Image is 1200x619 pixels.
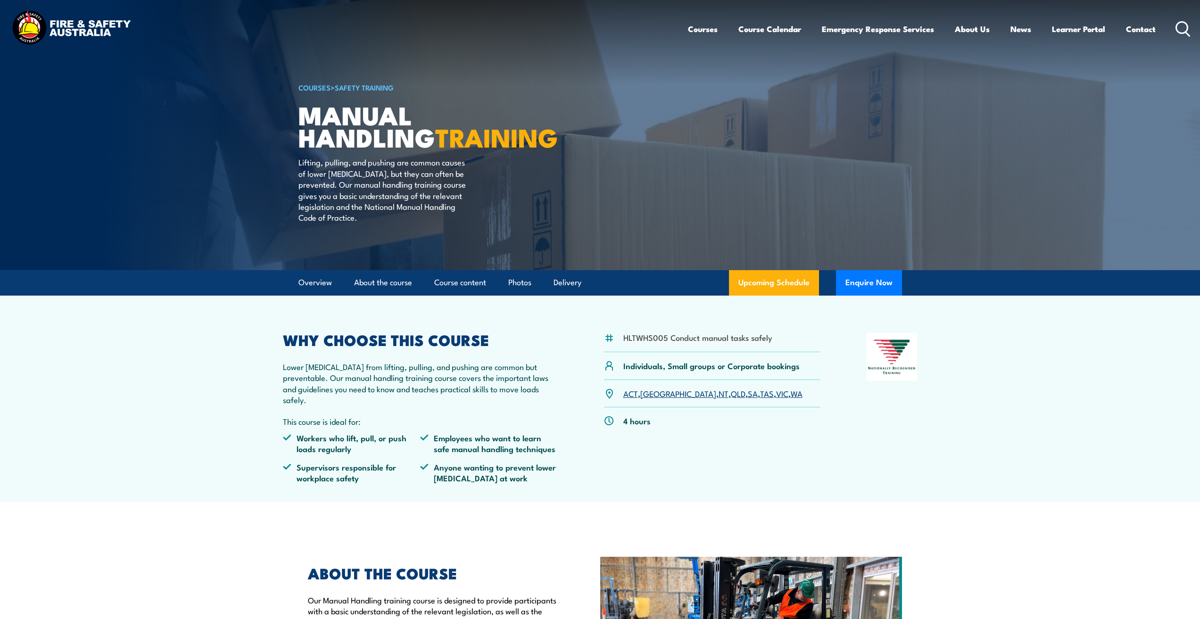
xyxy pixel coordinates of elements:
a: Course content [434,270,486,295]
p: Lower [MEDICAL_DATA] from lifting, pulling, and pushing are common but preventable. Our manual ha... [283,361,558,405]
a: Learner Portal [1052,17,1105,41]
a: Courses [688,17,718,41]
li: Employees who want to learn safe manual handling techniques [420,432,558,454]
li: Supervisors responsible for workplace safety [283,462,421,484]
a: Emergency Response Services [822,17,934,41]
a: QLD [731,388,745,399]
p: This course is ideal for: [283,416,558,427]
h2: WHY CHOOSE THIS COURSE [283,333,558,346]
a: About Us [955,17,990,41]
a: COURSES [298,82,331,92]
h2: ABOUT THE COURSE [308,566,557,579]
a: [GEOGRAPHIC_DATA] [640,388,716,399]
p: Lifting, pulling, and pushing are common causes of lower [MEDICAL_DATA], but they can often be pr... [298,157,471,223]
h6: > [298,82,531,93]
a: Photos [508,270,531,295]
a: News [1010,17,1031,41]
a: Safety Training [335,82,394,92]
a: WA [791,388,803,399]
li: HLTWHS005 Conduct manual tasks safely [623,332,772,343]
a: Course Calendar [738,17,801,41]
a: ACT [623,388,638,399]
p: Individuals, Small groups or Corporate bookings [623,360,800,371]
img: Nationally Recognised Training logo. [867,333,918,381]
a: Overview [298,270,332,295]
a: About the course [354,270,412,295]
strong: TRAINING [435,117,558,156]
a: SA [748,388,758,399]
button: Enquire Now [836,270,902,296]
a: TAS [760,388,774,399]
a: Contact [1126,17,1156,41]
p: , , , , , , , [623,388,803,399]
a: Delivery [554,270,581,295]
p: 4 hours [623,415,651,426]
h1: Manual Handling [298,104,531,148]
li: Anyone wanting to prevent lower [MEDICAL_DATA] at work [420,462,558,484]
a: Upcoming Schedule [729,270,819,296]
a: VIC [776,388,788,399]
a: NT [719,388,728,399]
li: Workers who lift, pull, or push loads regularly [283,432,421,454]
